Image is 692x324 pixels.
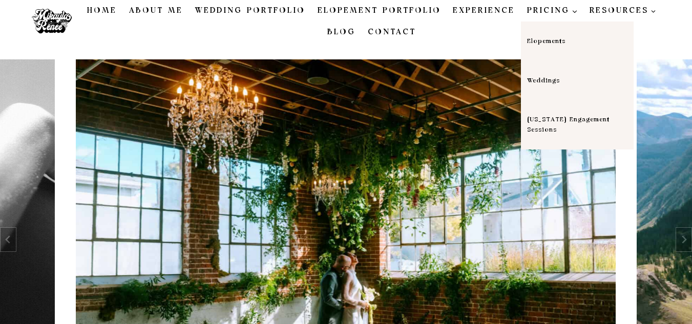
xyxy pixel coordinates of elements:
a: Elopements [521,21,634,61]
img: Mikayla Renee Photo [26,4,77,39]
a: Contact [362,21,422,43]
a: [US_STATE] Engagement Sessions [521,100,634,149]
a: Blog [321,21,362,43]
a: Weddings [521,61,634,100]
button: Next slide [676,227,692,252]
